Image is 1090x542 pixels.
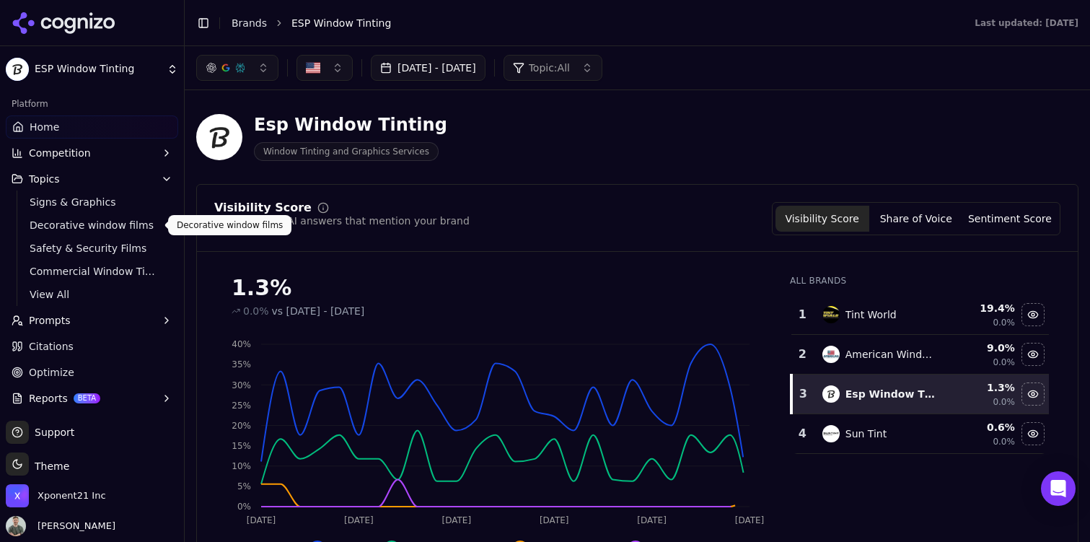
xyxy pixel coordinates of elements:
[993,436,1015,447] span: 0.0%
[822,346,840,363] img: american window film
[797,306,808,323] div: 1
[232,461,251,471] tspan: 10%
[993,357,1015,368] span: 0.0%
[6,115,178,139] a: Home
[29,146,91,160] span: Competition
[30,241,155,255] span: Safety & Security Films
[232,359,251,370] tspan: 35%
[29,425,74,440] span: Support
[442,515,472,525] tspan: [DATE]
[790,295,1049,454] div: Data table
[29,391,68,406] span: Reports
[869,206,963,232] button: Share of Voice
[32,520,115,533] span: [PERSON_NAME]
[24,238,161,258] a: Safety & Security Films
[949,341,1014,355] div: 9.0 %
[775,206,869,232] button: Visibility Score
[790,275,1049,287] div: All Brands
[237,481,251,491] tspan: 5%
[232,17,267,29] a: Brands
[24,215,161,235] a: Decorative window films
[272,304,365,318] span: vs [DATE] - [DATE]
[29,339,74,354] span: Citations
[1021,383,1045,406] button: Hide esp window tinting data
[30,218,155,232] span: Decorative window films
[196,114,242,160] img: ESP Window Tinting
[949,380,1014,395] div: 1.3 %
[254,142,439,161] span: Window Tinting and Graphics Services
[232,441,251,451] tspan: 15%
[6,92,178,115] div: Platform
[540,515,569,525] tspan: [DATE]
[291,16,391,30] span: ESP Window Tinting
[74,393,100,403] span: BETA
[29,460,69,472] span: Theme
[993,317,1015,328] span: 0.0%
[371,55,485,81] button: [DATE] - [DATE]
[232,339,251,349] tspan: 40%
[30,287,155,302] span: View All
[845,427,887,441] div: Sun Tint
[6,58,29,81] img: ESP Window Tinting
[24,192,161,212] a: Signs & Graphics
[306,61,320,75] img: United States
[6,516,26,536] img: Chuck McCarthy
[6,387,178,410] button: ReportsBETA
[177,219,283,231] p: Decorative window films
[637,515,667,525] tspan: [DATE]
[791,414,1049,454] tr: 4sun tintSun Tint0.6%0.0%Hide sun tint data
[845,387,939,401] div: Esp Window Tinting
[214,202,312,214] div: Visibility Score
[232,421,251,431] tspan: 20%
[949,301,1014,315] div: 19.4 %
[797,346,808,363] div: 2
[6,484,106,507] button: Open organization switcher
[6,335,178,358] a: Citations
[791,375,1049,414] tr: 3esp window tintingEsp Window Tinting1.3%0.0%Hide esp window tinting data
[797,425,808,442] div: 4
[6,516,115,536] button: Open user button
[24,261,161,281] a: Commercial Window Tinting
[6,361,178,384] a: Optimize
[791,295,1049,335] tr: 1tint worldTint World19.4%0.0%Hide tint world data
[949,420,1014,434] div: 0.6 %
[232,401,251,411] tspan: 25%
[24,284,161,305] a: View All
[6,167,178,191] button: Topics
[6,309,178,332] button: Prompts
[6,484,29,507] img: Xponent21 Inc
[6,413,178,436] button: Toolbox
[247,515,276,525] tspan: [DATE]
[845,347,939,362] div: American Window Film
[243,304,269,318] span: 0.0%
[237,502,251,512] tspan: 0%
[529,61,570,75] span: Topic: All
[30,264,155,279] span: Commercial Window Tinting
[30,120,59,134] span: Home
[822,306,840,323] img: tint world
[822,385,840,403] img: esp window tinting
[822,425,840,442] img: sun tint
[344,515,374,525] tspan: [DATE]
[963,206,1057,232] button: Sentiment Score
[30,195,155,209] span: Signs & Graphics
[6,141,178,165] button: Competition
[1041,471,1076,506] div: Open Intercom Messenger
[975,17,1078,29] div: Last updated: [DATE]
[29,313,71,328] span: Prompts
[29,172,60,186] span: Topics
[791,335,1049,375] tr: 2american window filmAmerican Window Film9.0%0.0%Hide american window film data
[845,307,897,322] div: Tint World
[993,396,1015,408] span: 0.0%
[254,113,447,136] div: Esp Window Tinting
[735,515,765,525] tspan: [DATE]
[1021,343,1045,366] button: Hide american window film data
[29,365,74,380] span: Optimize
[1021,303,1045,326] button: Hide tint world data
[1021,422,1045,445] button: Hide sun tint data
[38,489,106,502] span: Xponent21 Inc
[35,63,161,76] span: ESP Window Tinting
[214,214,470,228] div: Percentage of AI answers that mention your brand
[232,275,761,301] div: 1.3%
[232,16,946,30] nav: breadcrumb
